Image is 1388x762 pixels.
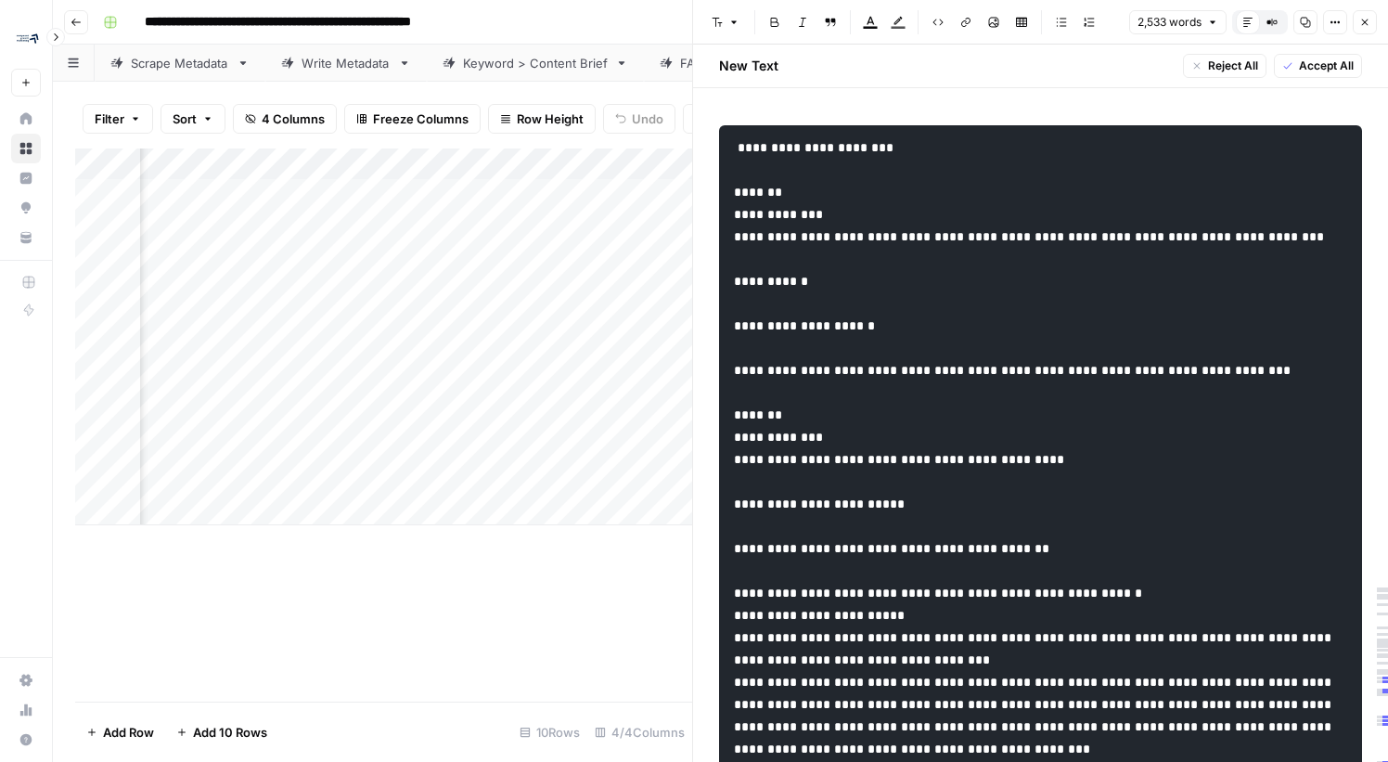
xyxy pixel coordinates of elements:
[373,110,469,128] span: Freeze Columns
[11,134,41,163] a: Browse
[1183,54,1266,78] button: Reject All
[512,717,587,747] div: 10 Rows
[463,54,608,72] div: Keyword > Content Brief
[517,110,584,128] span: Row Height
[587,717,692,747] div: 4/4 Columns
[11,21,45,55] img: Compound Growth Logo
[644,45,746,82] a: FAQs
[11,665,41,695] a: Settings
[1137,14,1202,31] span: 2,533 words
[632,110,663,128] span: Undo
[11,725,41,755] button: Help + Support
[165,717,278,747] button: Add 10 Rows
[680,54,710,72] div: FAQs
[95,110,124,128] span: Filter
[75,717,165,747] button: Add Row
[83,104,153,134] button: Filter
[262,110,325,128] span: 4 Columns
[11,104,41,134] a: Home
[131,54,229,72] div: Scrape Metadata
[719,57,778,75] h2: New Text
[233,104,337,134] button: 4 Columns
[11,15,41,61] button: Workspace: Compound Growth
[488,104,596,134] button: Row Height
[173,110,197,128] span: Sort
[95,45,265,82] a: Scrape Metadata
[603,104,675,134] button: Undo
[265,45,427,82] a: Write Metadata
[11,695,41,725] a: Usage
[103,723,154,742] span: Add Row
[1299,58,1354,74] span: Accept All
[1129,10,1227,34] button: 2,533 words
[11,193,41,223] a: Opportunities
[344,104,481,134] button: Freeze Columns
[1274,54,1362,78] button: Accept All
[1208,58,1258,74] span: Reject All
[193,723,267,742] span: Add 10 Rows
[11,223,41,252] a: Your Data
[161,104,225,134] button: Sort
[427,45,644,82] a: Keyword > Content Brief
[302,54,391,72] div: Write Metadata
[11,163,41,193] a: Insights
